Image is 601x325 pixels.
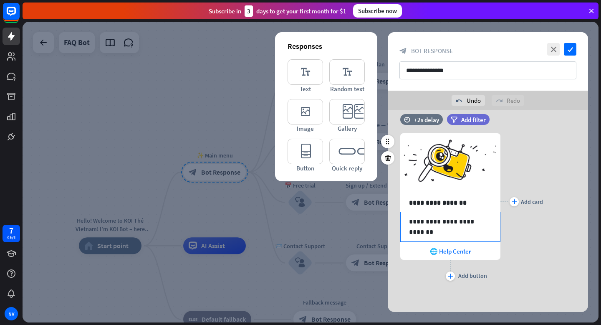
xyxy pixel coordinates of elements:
div: days [7,234,15,240]
i: block_bot_response [399,47,407,55]
div: Undo [452,95,485,106]
div: Redo [492,95,524,106]
button: Open LiveChat chat widget [7,3,32,28]
i: time [404,117,410,122]
i: redo [496,97,503,104]
div: Add card [521,198,543,206]
div: NV [5,307,18,320]
i: plus [448,274,453,279]
span: Bot Response [411,47,453,55]
i: plus [512,199,517,204]
img: preview [400,133,500,194]
div: 7 [9,227,13,234]
div: Subscribe now [353,4,402,18]
span: 🌐 Help Center [430,247,471,255]
a: 7 days [3,225,20,242]
i: filter [451,117,457,123]
i: close [547,43,560,56]
div: Subscribe in days to get your first month for $1 [209,5,346,17]
i: undo [456,97,462,104]
div: +2s delay [414,116,439,124]
i: check [564,43,576,56]
span: Add filter [461,116,486,124]
div: Add button [458,272,487,279]
div: 3 [245,5,253,17]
